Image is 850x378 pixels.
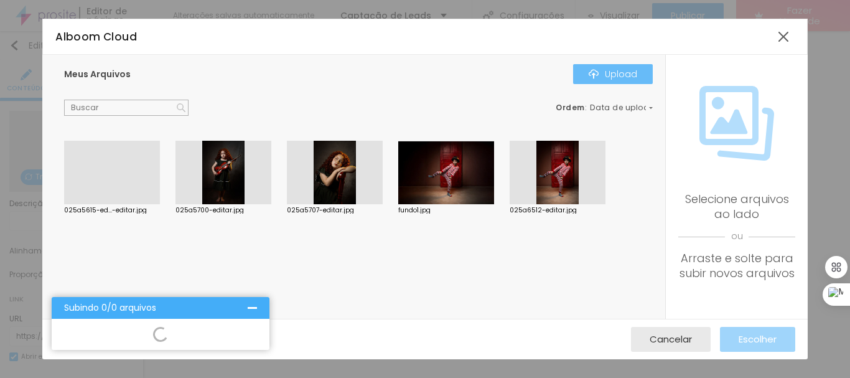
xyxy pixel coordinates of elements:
div: 025a5700-editar.jpg [175,207,271,214]
button: IconeUpload [573,64,653,84]
div: Selecione arquivos ao lado Arraste e solte para subir novos arquivos [678,192,795,281]
button: Escolher [720,327,795,352]
img: Icone [589,69,599,79]
div: : [556,104,653,111]
span: Data de upload [590,104,655,111]
span: Alboom Cloud [55,29,137,44]
div: Subindo 0/0 arquivos [64,303,248,313]
span: Escolher [739,334,777,344]
input: Buscar [64,100,189,116]
img: Icone [177,103,185,112]
button: Cancelar [631,327,711,352]
span: Ordem [556,102,585,113]
span: ou [678,222,795,251]
div: 025a5707-editar.jpg [287,207,383,214]
div: 025a5615-ed...-editar.jpg [64,207,160,214]
div: fundo1.jpg [398,207,494,214]
img: Icone [699,86,774,161]
div: Upload [589,69,637,79]
span: Meus Arquivos [64,68,131,80]
div: 025a6512-editar.jpg [510,207,605,214]
span: Cancelar [650,334,692,344]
